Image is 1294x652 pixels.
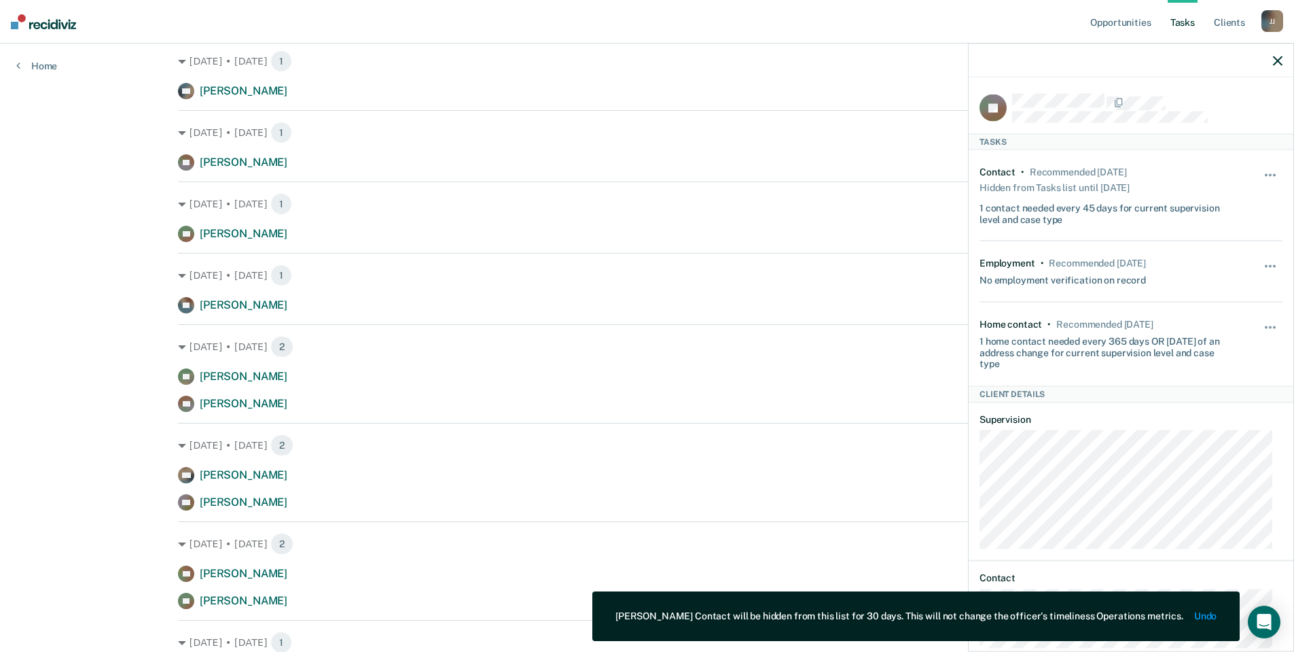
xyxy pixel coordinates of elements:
[200,567,287,580] span: [PERSON_NAME]
[969,386,1293,402] div: Client Details
[200,397,287,410] span: [PERSON_NAME]
[200,156,287,169] span: [PERSON_NAME]
[200,298,287,311] span: [PERSON_NAME]
[270,533,293,555] span: 2
[200,496,287,509] span: [PERSON_NAME]
[1049,258,1145,269] div: Recommended in 16 days
[200,227,287,240] span: [PERSON_NAME]
[980,167,1016,178] div: Contact
[178,122,1116,143] div: [DATE] • [DATE]
[1194,611,1217,622] button: Undo
[980,572,1282,583] dt: Contact
[980,177,1130,196] div: Hidden from Tasks list until [DATE]
[200,84,287,97] span: [PERSON_NAME]
[980,319,1042,330] div: Home contact
[200,370,287,383] span: [PERSON_NAME]
[178,264,1116,286] div: [DATE] • [DATE]
[200,594,287,607] span: [PERSON_NAME]
[980,196,1232,225] div: 1 contact needed every 45 days for current supervision level and case type
[980,258,1035,269] div: Employment
[270,264,292,286] span: 1
[980,413,1282,425] dt: Supervision
[1261,10,1283,32] div: J J
[200,468,287,481] span: [PERSON_NAME]
[270,336,293,358] span: 2
[980,269,1146,286] div: No employment verification on record
[1030,167,1126,178] div: Recommended 11 days ago
[969,133,1293,150] div: Tasks
[11,14,76,29] img: Recidiviz
[1021,167,1024,178] div: •
[178,193,1116,215] div: [DATE] • [DATE]
[1056,319,1153,330] div: Recommended in 16 days
[980,330,1232,369] div: 1 home contact needed every 365 days OR [DATE] of an address change for current supervision level...
[178,533,1116,555] div: [DATE] • [DATE]
[178,434,1116,456] div: [DATE] • [DATE]
[1047,319,1051,330] div: •
[1041,258,1044,269] div: •
[16,60,57,72] a: Home
[1248,606,1280,638] div: Open Intercom Messenger
[270,193,292,215] span: 1
[178,336,1116,358] div: [DATE] • [DATE]
[270,122,292,143] span: 1
[615,611,1183,622] div: [PERSON_NAME] Contact will be hidden from this list for 30 days. This will not change the officer...
[270,50,292,72] span: 1
[270,434,293,456] span: 2
[178,50,1116,72] div: [DATE] • [DATE]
